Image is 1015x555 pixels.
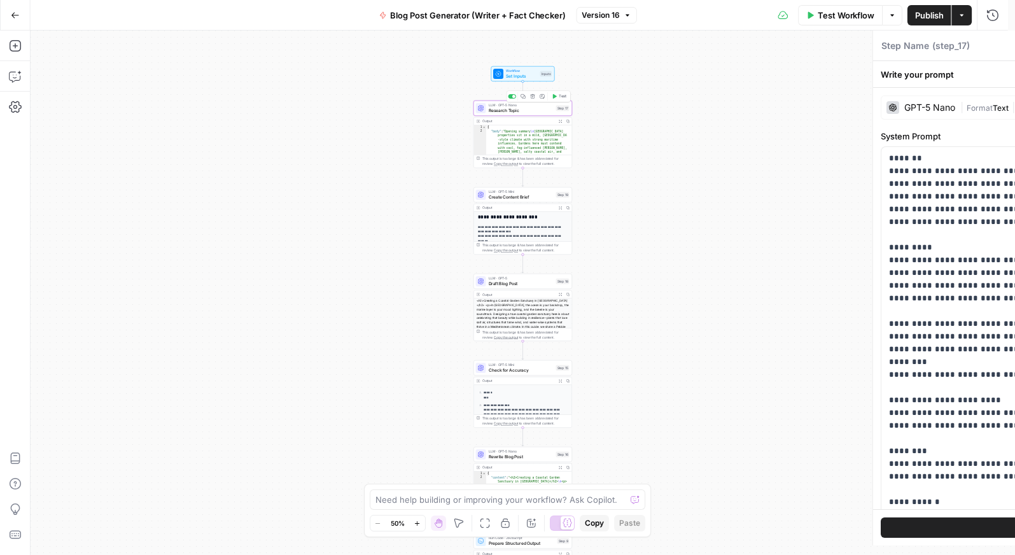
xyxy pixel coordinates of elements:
div: LLM · GPT-5Draft Blog PostStep 18Output<h2>Creating a Coastal Garden Sanctuary in [GEOGRAPHIC_DAT... [473,274,572,341]
button: Test Workflow [798,5,882,25]
div: GPT-5 Nano [904,103,955,112]
span: LLM · GPT-5 Mini [489,189,554,194]
span: Copy the output [494,162,518,165]
button: Blog Post Generator (Writer + Fact Checker) [371,5,573,25]
div: LLM · GPT-5 NanoRewrite Blog PostStep 16Output{ "content":"<h2>Creating a Coastal Garden Sanctuar... [473,447,572,514]
button: Publish [907,5,951,25]
span: Publish [915,9,944,22]
span: Rewrite Blog Post [489,453,554,460]
span: Test Workflow [818,9,874,22]
span: LLM · GPT-5 Nano [489,102,554,108]
span: Create Content Brief [489,193,554,200]
div: This output is too large & has been abbreviated for review. to view the full content. [482,416,570,426]
div: Output [482,205,555,210]
span: LLM · GPT-5 [489,276,554,281]
div: This output is too large & has been abbreviated for review. to view the full content. [482,156,570,166]
span: Format [967,103,993,113]
span: LLM · GPT-5 Mini [489,362,554,367]
span: 50% [391,518,405,528]
span: Blog Post Generator (Writer + Fact Checker) [390,9,566,22]
span: Prepare Structured Output [489,540,555,546]
span: Toggle code folding, rows 1 through 3 [482,125,486,130]
span: Copy the output [494,248,518,252]
span: Version 16 [582,10,620,21]
span: Copy the output [494,335,518,339]
div: This output is too large & has been abbreviated for review. to view the full content. [482,242,570,253]
div: LLM · GPT-5 NanoResearch TopicStep 17TestOutput{ "body":"Opening summary\n[GEOGRAPHIC_DATA] prope... [473,101,572,168]
div: Output [482,465,555,470]
div: WorkflowSet InputsInputs [473,66,572,81]
button: Version 16 [576,7,636,24]
div: Output [482,378,555,383]
span: | [960,101,967,113]
span: Copy the output [494,421,518,425]
div: Output [482,118,555,123]
div: 1 [474,472,487,476]
span: Toggle code folding, rows 1 through 3 [482,472,486,476]
span: Draft Blog Post [489,280,554,286]
span: Check for Accuracy [489,367,554,373]
span: LLM · GPT-5 Nano [489,449,554,454]
div: This output is too large & has been abbreviated for review. to view the full content. [482,329,570,339]
span: Research Topic [489,107,554,113]
div: Output [482,292,555,297]
span: ( step_17 ) [932,39,970,52]
div: 1 [474,125,487,130]
span: Run Code · JavaScript [489,535,555,540]
span: Text [993,103,1009,113]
